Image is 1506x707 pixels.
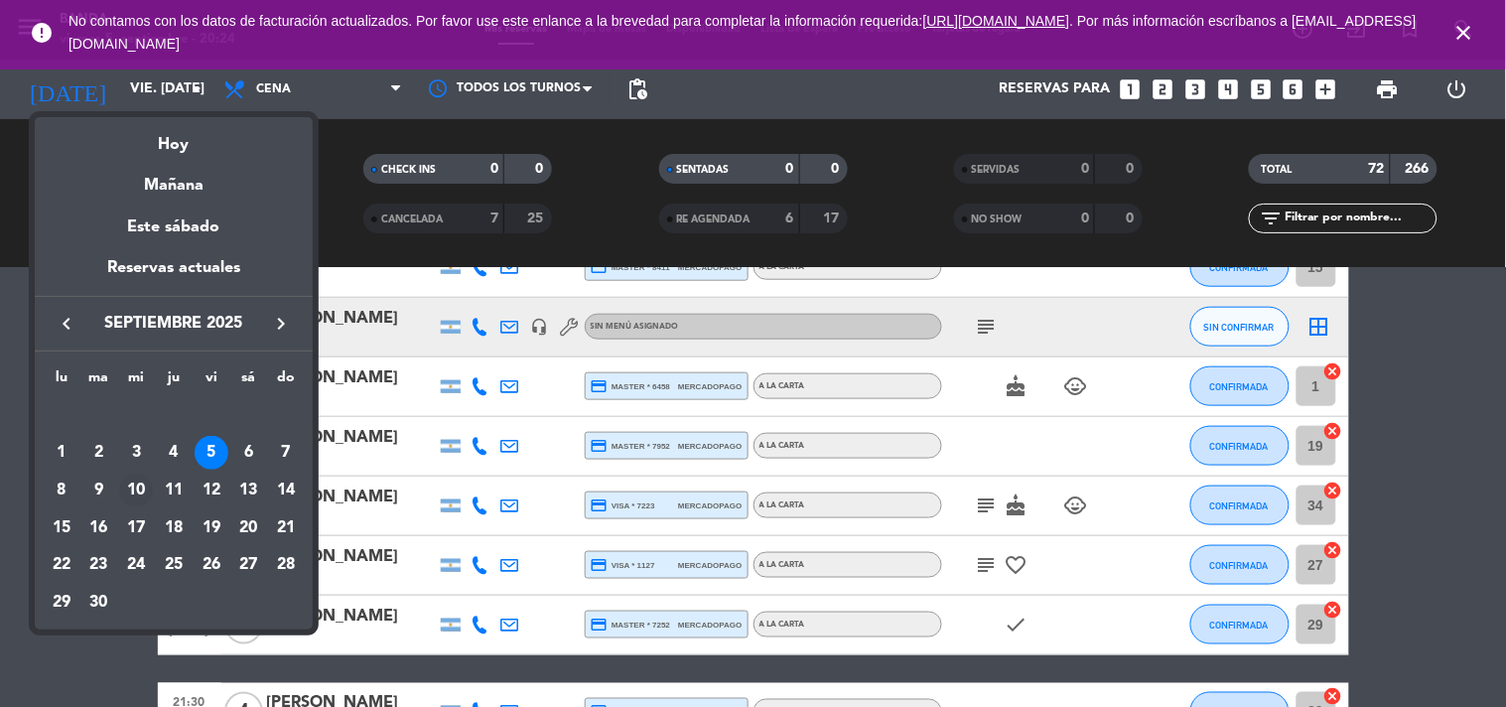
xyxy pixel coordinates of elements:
div: Hoy [35,117,313,158]
div: 30 [82,586,116,620]
button: keyboard_arrow_left [49,311,84,337]
td: 5 de septiembre de 2025 [193,434,230,472]
div: 20 [231,511,265,545]
td: 22 de septiembre de 2025 [43,546,80,584]
td: 8 de septiembre de 2025 [43,472,80,509]
div: 29 [45,586,78,620]
div: 15 [45,511,78,545]
td: 7 de septiembre de 2025 [267,434,305,472]
td: SEP. [43,397,305,435]
div: 13 [231,474,265,507]
div: 4 [157,436,191,470]
div: Mañana [35,158,313,199]
th: jueves [155,366,193,397]
td: 14 de septiembre de 2025 [267,472,305,509]
td: 6 de septiembre de 2025 [230,434,268,472]
td: 11 de septiembre de 2025 [155,472,193,509]
div: 19 [195,511,228,545]
div: 10 [119,474,153,507]
td: 15 de septiembre de 2025 [43,509,80,547]
td: 9 de septiembre de 2025 [80,472,118,509]
div: 14 [269,474,303,507]
div: 18 [157,511,191,545]
th: miércoles [117,366,155,397]
td: 28 de septiembre de 2025 [267,546,305,584]
div: 28 [269,548,303,582]
div: 24 [119,548,153,582]
td: 24 de septiembre de 2025 [117,546,155,584]
button: keyboard_arrow_right [263,311,299,337]
td: 13 de septiembre de 2025 [230,472,268,509]
td: 2 de septiembre de 2025 [80,434,118,472]
div: 8 [45,474,78,507]
i: keyboard_arrow_right [269,312,293,336]
div: Este sábado [35,200,313,255]
th: martes [80,366,118,397]
td: 26 de septiembre de 2025 [193,546,230,584]
div: 22 [45,548,78,582]
div: 3 [119,436,153,470]
td: 30 de septiembre de 2025 [80,584,118,622]
td: 25 de septiembre de 2025 [155,546,193,584]
div: Reservas actuales [35,255,313,296]
div: 12 [195,474,228,507]
div: 6 [231,436,265,470]
span: septiembre 2025 [84,311,263,337]
div: 17 [119,511,153,545]
td: 18 de septiembre de 2025 [155,509,193,547]
th: sábado [230,366,268,397]
td: 20 de septiembre de 2025 [230,509,268,547]
div: 27 [231,548,265,582]
div: 16 [82,511,116,545]
div: 1 [45,436,78,470]
td: 27 de septiembre de 2025 [230,546,268,584]
td: 19 de septiembre de 2025 [193,509,230,547]
div: 21 [269,511,303,545]
div: 25 [157,548,191,582]
div: 26 [195,548,228,582]
i: keyboard_arrow_left [55,312,78,336]
td: 3 de septiembre de 2025 [117,434,155,472]
td: 16 de septiembre de 2025 [80,509,118,547]
td: 21 de septiembre de 2025 [267,509,305,547]
td: 4 de septiembre de 2025 [155,434,193,472]
td: 12 de septiembre de 2025 [193,472,230,509]
th: domingo [267,366,305,397]
div: 11 [157,474,191,507]
th: viernes [193,366,230,397]
div: 9 [82,474,116,507]
div: 2 [82,436,116,470]
div: 7 [269,436,303,470]
td: 1 de septiembre de 2025 [43,434,80,472]
td: 23 de septiembre de 2025 [80,546,118,584]
td: 17 de septiembre de 2025 [117,509,155,547]
th: lunes [43,366,80,397]
td: 29 de septiembre de 2025 [43,584,80,622]
td: 10 de septiembre de 2025 [117,472,155,509]
div: 5 [195,436,228,470]
div: 23 [82,548,116,582]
